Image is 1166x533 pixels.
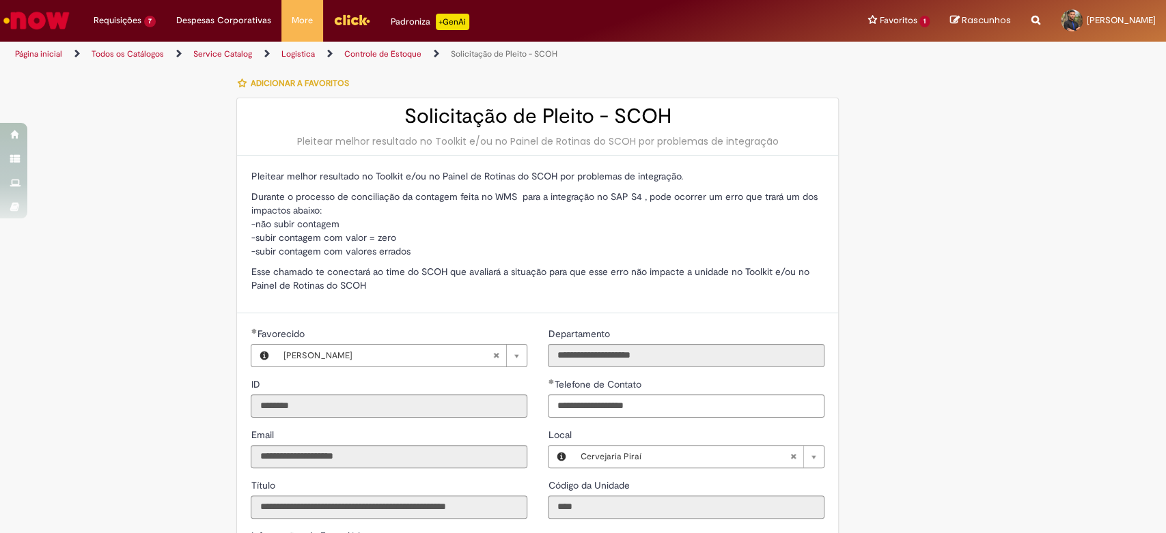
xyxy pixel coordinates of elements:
span: Adicionar a Favoritos [250,78,348,89]
a: Cervejaria PiraíLimpar campo Local [573,446,824,467]
span: 1 [919,16,930,27]
span: Despesas Corporativas [176,14,271,27]
label: Somente leitura - Departamento [548,327,612,341]
p: Esse chamado te conectará ao time do SCOH que avaliará a situação para que esse erro não impacte ... [251,265,824,292]
ul: Trilhas de página [10,42,767,67]
a: [PERSON_NAME]Limpar campo Favorecido [276,345,527,366]
input: Título [251,495,527,519]
button: Local, Visualizar este registro Cervejaria Piraí [549,446,573,467]
input: ID [251,394,527,418]
p: +GenAi [436,14,469,30]
span: Obrigatório Preenchido [548,379,554,384]
a: Página inicial [15,48,62,59]
a: Rascunhos [950,14,1011,27]
span: Obrigatório Preenchido [251,328,257,334]
input: Email [251,445,527,468]
span: Favoritos [879,14,917,27]
span: [PERSON_NAME] [1087,14,1156,26]
img: ServiceNow [1,7,72,34]
input: Departamento [548,344,824,367]
p: Durante o processo de conciliação da contagem feita no WMS para a integração no SAP S4 , pode oco... [251,190,824,258]
input: Telefone de Contato [548,394,824,418]
span: [PERSON_NAME] [283,345,492,366]
span: 7 [144,16,156,27]
span: More [292,14,313,27]
label: Somente leitura - Email [251,428,276,442]
abbr: Limpar campo Favorecido [486,345,506,366]
a: Todos os Catálogos [92,48,164,59]
h2: Solicitação de Pleito - SCOH [251,105,824,128]
span: Telefone de Contato [554,378,643,390]
label: Somente leitura - Título [251,478,277,492]
input: Código da Unidade [548,495,824,519]
span: Somente leitura - Departamento [548,328,612,340]
img: click_logo_yellow_360x200.png [333,10,370,30]
div: Padroniza [391,14,469,30]
span: Necessários - Favorecido [257,328,307,340]
button: Favorecido, Visualizar este registro Julio Marques Barcelo [251,345,276,366]
label: Somente leitura - Código da Unidade [548,478,632,492]
button: Adicionar a Favoritos [236,69,356,98]
span: Somente leitura - Email [251,429,276,441]
a: Controle de Estoque [344,48,421,59]
span: Requisições [94,14,141,27]
a: Logistica [281,48,315,59]
p: Pleitear melhor resultado no Toolkit e/ou no Painel de Rotinas do SCOH por problemas de integração. [251,169,824,183]
div: Pleitear melhor resultado no Toolkit e/ou no Painel de Rotinas do SCOH por problemas de integração [251,134,824,148]
span: Rascunhos [962,14,1011,27]
span: Local [548,429,574,441]
abbr: Limpar campo Local [783,446,803,467]
span: Cervejaria Piraí [580,446,790,467]
a: Solicitação de Pleito - SCOH [451,48,557,59]
a: Service Catalog [193,48,252,59]
label: Somente leitura - ID [251,377,262,391]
